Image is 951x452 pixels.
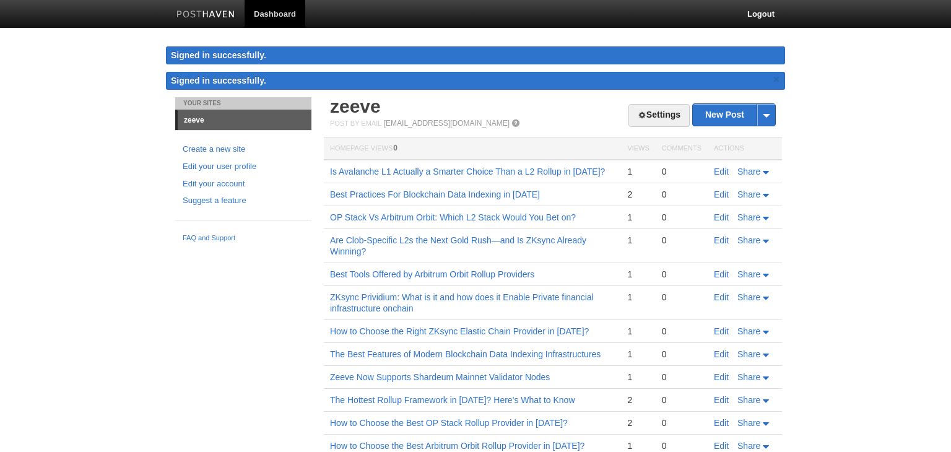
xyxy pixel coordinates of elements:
a: Settings [628,104,690,127]
span: Share [737,269,760,279]
a: Create a new site [183,143,304,156]
a: Edit [714,292,729,302]
span: Signed in successfully. [171,76,266,85]
div: 0 [662,394,701,406]
img: Posthaven-bar [176,11,235,20]
a: zeeve [330,96,381,116]
div: 1 [627,166,649,177]
span: Share [737,167,760,176]
a: Edit [714,418,729,428]
a: Edit [714,395,729,405]
a: Edit your user profile [183,160,304,173]
a: Edit [714,349,729,359]
div: 1 [627,326,649,337]
div: 1 [627,372,649,383]
a: [EMAIL_ADDRESS][DOMAIN_NAME] [384,119,510,128]
div: 0 [662,235,701,246]
a: Edit [714,212,729,222]
a: Are Clob-Specific L2s the Next Gold Rush—and Is ZKsync Already Winning? [330,235,586,256]
div: 0 [662,292,701,303]
span: Share [737,441,760,451]
a: ZKsync Prividium: What is it and how does it Enable Private financial infrastructure onchain [330,292,594,313]
span: Share [737,326,760,336]
span: Share [737,212,760,222]
a: zeeve [178,110,311,130]
div: Signed in successfully. [166,46,785,64]
div: 1 [627,269,649,280]
div: 1 [627,235,649,246]
span: Share [737,292,760,302]
div: 2 [627,189,649,200]
div: 0 [662,349,701,360]
a: The Hottest Rollup Framework in [DATE]? Here’s What to Know [330,395,575,405]
a: Edit [714,269,729,279]
th: Views [621,137,655,160]
span: Share [737,189,760,199]
span: Share [737,235,760,245]
div: 0 [662,417,701,428]
li: Your Sites [175,97,311,110]
div: 0 [662,189,701,200]
a: FAQ and Support [183,233,304,244]
a: Best Tools Offered by Arbitrum Orbit Rollup Providers [330,269,534,279]
a: Edit [714,189,729,199]
a: How to Choose the Best OP Stack Rollup Provider in [DATE]? [330,418,568,428]
a: Suggest a feature [183,194,304,207]
div: 0 [662,166,701,177]
span: Post by Email [330,120,381,127]
a: Best Practices For Blockchain Data Indexing in [DATE] [330,189,540,199]
span: Share [737,395,760,405]
div: 2 [627,417,649,428]
a: Edit your account [183,178,304,191]
a: OP Stack Vs Arbitrum Orbit: Which L2 Stack Would You Bet on? [330,212,576,222]
div: 2 [627,394,649,406]
a: Edit [714,235,729,245]
div: 1 [627,349,649,360]
div: 0 [662,326,701,337]
a: Edit [714,326,729,336]
div: 0 [662,269,701,280]
a: How to Choose the Best Arbitrum Orbit Rollup Provider in [DATE]? [330,441,584,451]
div: 0 [662,372,701,383]
a: Zeeve Now Supports Shardeum Mainnet Validator Nodes [330,372,550,382]
a: Edit [714,372,729,382]
span: 0 [393,144,397,152]
span: Share [737,372,760,382]
a: Edit [714,441,729,451]
div: 1 [627,292,649,303]
th: Homepage Views [324,137,621,160]
a: × [771,72,782,87]
th: Actions [708,137,782,160]
span: Share [737,418,760,428]
a: How to Choose the Right ZKsync Elastic Chain Provider in [DATE]? [330,326,589,336]
th: Comments [656,137,708,160]
div: 1 [627,212,649,223]
a: Edit [714,167,729,176]
a: The Best Features of Modern Blockchain Data Indexing Infrastructures [330,349,601,359]
span: Share [737,349,760,359]
a: Is Avalanche L1 Actually a Smarter Choice Than a L2 Rollup in [DATE]? [330,167,605,176]
a: New Post [693,104,775,126]
div: 1 [627,440,649,451]
div: 0 [662,440,701,451]
div: 0 [662,212,701,223]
